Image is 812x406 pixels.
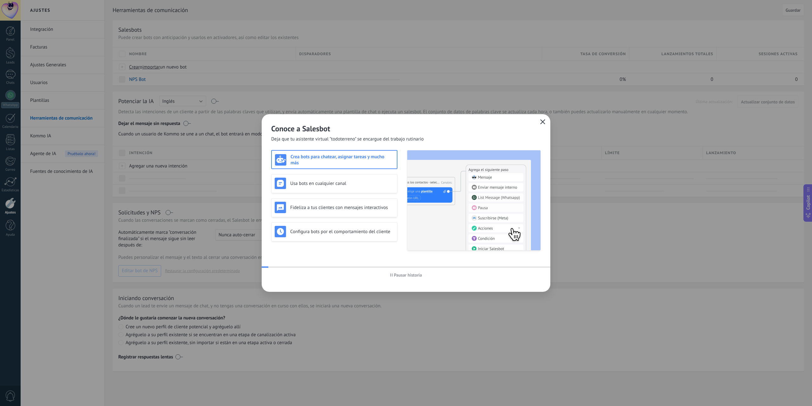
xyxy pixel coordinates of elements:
[290,205,394,211] h3: Fideliza a tus clientes con mensajes interactivos
[271,124,541,134] h2: Conoce a Salesbot
[291,154,394,166] h3: Crea bots para chatear, asignar tareas y mucho más
[290,180,394,187] h3: Usa bots en cualquier canal
[290,229,394,235] h3: Configura bots por el comportamiento del cliente
[271,136,424,142] span: Deja que tu asistente virtual "todoterreno" se encargue del trabajo rutinario
[394,273,422,277] span: Pausar historia
[387,270,425,280] button: Pausar historia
